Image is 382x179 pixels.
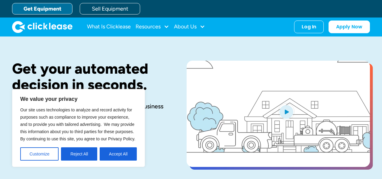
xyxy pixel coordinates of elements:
button: Customize [20,147,59,161]
a: Apply Now [329,21,370,33]
button: Accept All [100,147,137,161]
span: Our site uses technologies to analyze and record activity for purposes such as compliance to impr... [20,107,135,141]
img: Clicklease logo [12,21,72,33]
p: We value your privacy [20,95,137,103]
div: Log In [302,24,316,30]
a: Get Equipment [12,3,72,14]
div: We value your privacy [12,89,145,167]
a: What Is Clicklease [87,21,131,33]
div: Resources [136,21,169,33]
a: home [12,21,72,33]
a: Sell Equipment [80,3,140,14]
div: About Us [174,21,205,33]
a: open lightbox [187,61,370,167]
h1: Get your automated decision in seconds. [12,61,167,93]
button: Reject All [61,147,97,161]
img: Blue play button logo on a light blue circular background [278,103,294,120]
